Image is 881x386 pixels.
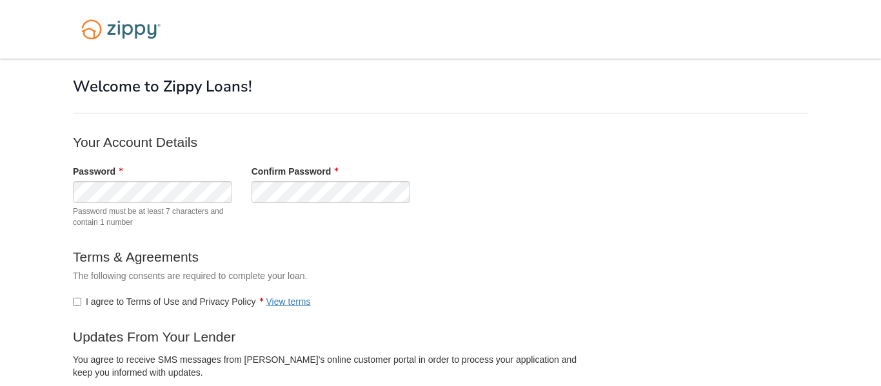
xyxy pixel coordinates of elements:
p: Terms & Agreements [73,247,589,266]
label: Confirm Password [252,165,339,178]
h1: Welcome to Zippy Loans! [73,78,808,95]
input: Verify Password [252,181,411,203]
p: The following consents are required to complete your loan. [73,269,589,282]
a: View terms [266,296,311,307]
img: Logo [73,13,169,46]
p: Your Account Details [73,133,589,151]
label: I agree to Terms of Use and Privacy Policy [73,295,311,308]
input: I agree to Terms of Use and Privacy PolicyView terms [73,298,81,306]
p: Updates From Your Lender [73,327,589,346]
label: Password [73,165,123,178]
span: Password must be at least 7 characters and contain 1 number [73,206,232,228]
div: You agree to receive SMS messages from [PERSON_NAME]'s online customer portal in order to process... [73,353,589,384]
